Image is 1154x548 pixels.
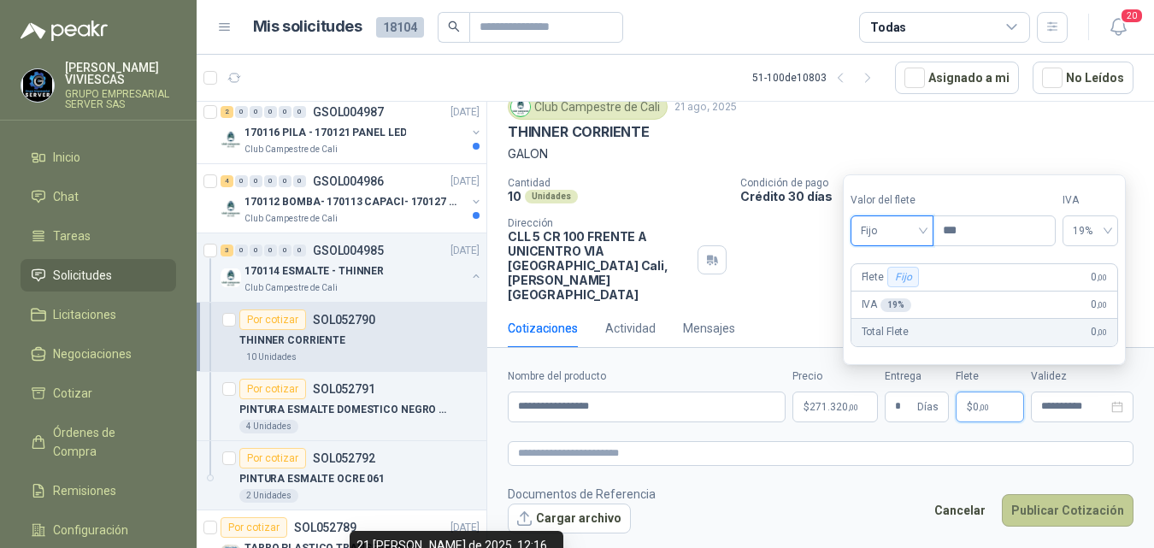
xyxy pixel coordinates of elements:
[967,402,973,412] span: $
[925,494,995,527] button: Cancelar
[21,474,176,507] a: Remisiones
[239,379,306,399] div: Por cotizar
[21,69,54,102] img: Company Logo
[221,268,241,288] img: Company Logo
[792,368,878,385] label: Precio
[956,368,1024,385] label: Flete
[862,324,909,340] p: Total Flete
[313,245,384,256] p: GSOL004985
[239,402,452,418] p: PINTURA ESMALTE DOMESTICO NEGRO MATE
[508,368,786,385] label: Nombre del producto
[293,175,306,187] div: 0
[21,416,176,468] a: Órdenes de Compra
[450,174,480,190] p: [DATE]
[979,403,989,412] span: ,00
[450,243,480,259] p: [DATE]
[851,192,933,209] label: Valor del flete
[1063,192,1118,209] label: IVA
[313,175,384,187] p: GSOL004986
[508,144,1133,163] p: GALON
[683,319,735,338] div: Mensajes
[810,402,858,412] span: 271.320
[508,217,691,229] p: Dirección
[250,106,262,118] div: 0
[895,62,1019,94] button: Asignado a mi
[450,104,480,121] p: [DATE]
[861,218,923,244] span: Fijo
[294,521,356,533] p: SOL052789
[21,180,176,213] a: Chat
[53,148,80,167] span: Inicio
[792,392,878,422] p: $271.320,00
[221,129,241,150] img: Company Logo
[244,194,457,210] p: 170112 BOMBA- 170113 CAPACI- 170127 MOTOR 170119 R
[862,267,923,287] p: Flete
[65,62,176,85] p: [PERSON_NAME] VIVIESCAS
[508,229,691,302] p: CLL 5 CR 100 FRENTE A UNICENTRO VIA [GEOGRAPHIC_DATA] Cali , [PERSON_NAME][GEOGRAPHIC_DATA]
[53,481,116,500] span: Remisiones
[674,99,737,115] p: 21 ago, 2025
[244,212,338,226] p: Club Campestre de Cali
[221,171,483,226] a: 4 0 0 0 0 0 GSOL004986[DATE] Company Logo170112 BOMBA- 170113 CAPACI- 170127 MOTOR 170119 RClub C...
[197,303,486,372] a: Por cotizarSOL052790THINNER CORRIENTE10 Unidades
[235,106,248,118] div: 0
[244,143,338,156] p: Club Campestre de Cali
[197,441,486,510] a: Por cotizarSOL052792PINTURA ESMALTE OCRE 0612 Unidades
[253,15,362,39] h1: Mis solicitudes
[508,177,727,189] p: Cantidad
[221,106,233,118] div: 2
[870,18,906,37] div: Todas
[53,521,128,539] span: Configuración
[508,123,650,141] p: THINNER CORRIENTE
[239,309,306,330] div: Por cotizar
[293,106,306,118] div: 0
[525,190,578,203] div: Unidades
[279,175,291,187] div: 0
[880,298,911,312] div: 19 %
[279,245,291,256] div: 0
[21,514,176,546] a: Configuración
[1033,62,1133,94] button: No Leídos
[450,520,480,536] p: [DATE]
[221,102,483,156] a: 2 0 0 0 0 0 GSOL004987[DATE] Company Logo170116 PILA - 170121 PANEL LEDClub Campestre de Cali
[221,517,287,538] div: Por cotizar
[244,281,338,295] p: Club Campestre de Cali
[313,452,375,464] p: SOL052792
[53,187,79,206] span: Chat
[21,220,176,252] a: Tareas
[21,338,176,370] a: Negociaciones
[511,97,530,116] img: Company Logo
[1103,12,1133,43] button: 20
[21,259,176,292] a: Solicitudes
[862,297,911,313] p: IVA
[752,64,881,91] div: 51 - 100 de 10803
[376,17,424,38] span: 18104
[239,420,298,433] div: 4 Unidades
[508,504,631,534] button: Cargar archivo
[293,245,306,256] div: 0
[221,240,483,295] a: 3 0 0 0 0 0 GSOL004985[DATE] Company Logo170114 ESMALTE - THINNERClub Campestre de Cali
[508,485,656,504] p: Documentos de Referencia
[239,489,298,503] div: 2 Unidades
[221,198,241,219] img: Company Logo
[1091,324,1106,340] span: 0
[313,106,384,118] p: GSOL004987
[917,392,939,421] span: Días
[53,266,112,285] span: Solicitudes
[956,392,1024,422] p: $ 0,00
[740,189,1147,203] p: Crédito 30 días
[264,245,277,256] div: 0
[239,471,385,487] p: PINTURA ESMALTE OCRE 061
[197,372,486,441] a: Por cotizarSOL052791PINTURA ESMALTE DOMESTICO NEGRO MATE4 Unidades
[239,448,306,468] div: Por cotizar
[973,402,989,412] span: 0
[1073,218,1108,244] span: 19%
[313,383,375,395] p: SOL052791
[887,267,919,287] div: Fijo
[1120,8,1144,24] span: 20
[1091,297,1106,313] span: 0
[848,403,858,412] span: ,00
[279,106,291,118] div: 0
[1031,368,1133,385] label: Validez
[244,263,384,280] p: 170114 ESMALTE - THINNER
